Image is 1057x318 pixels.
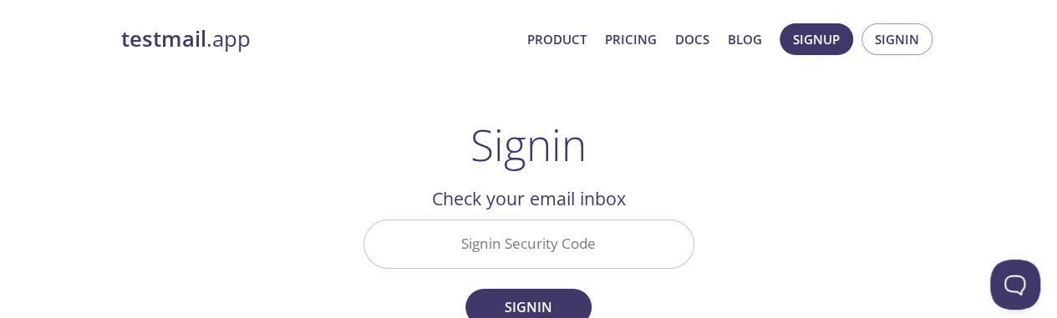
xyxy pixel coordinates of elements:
[121,25,514,53] a: testmail.app
[470,119,587,169] h1: Signin
[728,28,762,50] a: Blog
[363,184,694,213] h2: Check your email inbox
[875,28,919,50] span: Signin
[527,28,587,50] a: Product
[675,28,709,50] a: Docs
[990,260,1040,310] iframe: Help Scout Beacon - Open
[780,23,853,55] button: Signup
[793,28,840,50] span: Signup
[121,24,206,53] strong: testmail
[861,23,932,55] button: Signin
[605,28,657,50] a: Pricing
